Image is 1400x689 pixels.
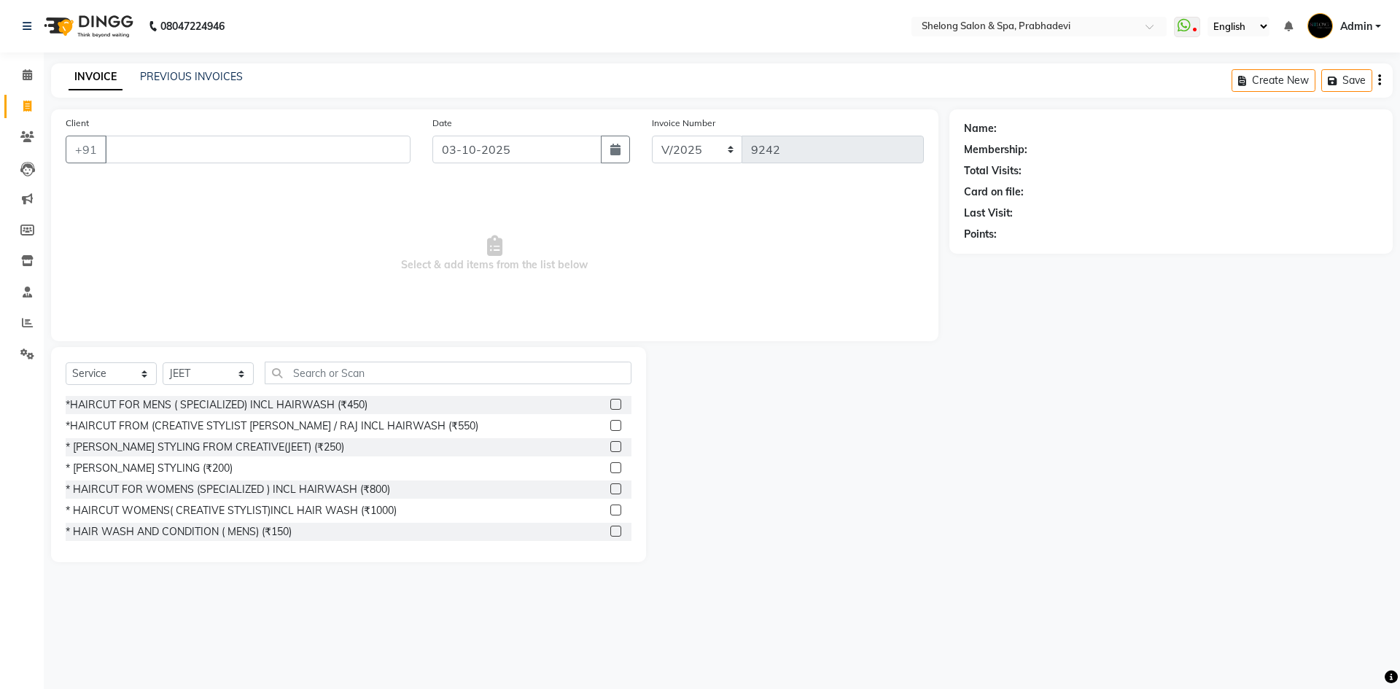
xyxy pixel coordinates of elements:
button: Save [1321,69,1372,92]
div: Card on file: [964,184,1024,200]
label: Invoice Number [652,117,715,130]
a: PREVIOUS INVOICES [140,70,243,83]
div: * HAIRCUT FOR WOMENS (SPECIALIZED ) INCL HAIRWASH (₹800) [66,482,390,497]
div: * HAIR WASH AND CONDITION ( MENS) (₹150) [66,524,292,540]
div: Membership: [964,142,1027,157]
span: Admin [1340,19,1372,34]
div: * [PERSON_NAME] STYLING (₹200) [66,461,233,476]
a: INVOICE [69,64,122,90]
div: *HAIRCUT FOR MENS ( SPECIALIZED) INCL HAIRWASH (₹450) [66,397,367,413]
div: Name: [964,121,997,136]
div: * HAIRCUT WOMENS( CREATIVE STYLIST)INCL HAIR WASH (₹1000) [66,503,397,518]
input: Search or Scan [265,362,631,384]
img: Admin [1307,13,1333,39]
button: Create New [1232,69,1315,92]
div: * [PERSON_NAME] STYLING FROM CREATIVE(JEET) (₹250) [66,440,344,455]
div: Points: [964,227,997,242]
button: +91 [66,136,106,163]
span: Select & add items from the list below [66,181,924,327]
div: *HAIRCUT FROM (CREATIVE STYLIST [PERSON_NAME] / RAJ INCL HAIRWASH (₹550) [66,419,478,434]
input: Search by Name/Mobile/Email/Code [105,136,411,163]
div: Last Visit: [964,206,1013,221]
b: 08047224946 [160,6,225,47]
label: Date [432,117,452,130]
img: logo [37,6,137,47]
label: Client [66,117,89,130]
div: Total Visits: [964,163,1022,179]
